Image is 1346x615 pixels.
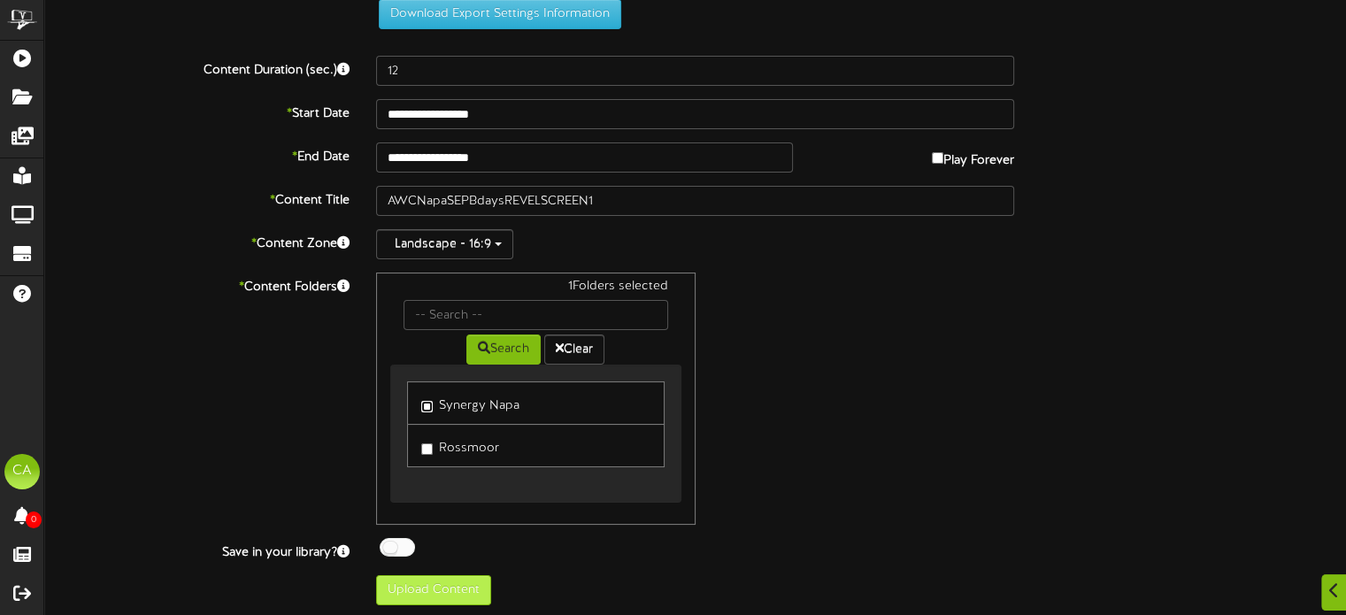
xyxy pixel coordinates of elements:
div: 1 Folders selected [390,278,681,300]
label: Start Date [31,99,363,123]
label: Synergy Napa [421,391,519,415]
input: -- Search -- [404,300,667,330]
input: Title of this Content [376,186,1014,216]
button: Clear [544,334,604,365]
label: Play Forever [932,142,1014,170]
span: 0 [26,511,42,528]
label: Content Zone [31,229,363,253]
button: Landscape - 16:9 [376,229,513,259]
a: Download Export Settings Information [370,8,621,21]
label: Content Title [31,186,363,210]
button: Upload Content [376,575,491,605]
div: CA [4,454,40,489]
button: Search [466,334,541,365]
input: Synergy Napa [421,401,433,412]
input: Rossmoor [421,443,433,455]
label: Content Duration (sec.) [31,56,363,80]
label: Content Folders [31,273,363,296]
label: End Date [31,142,363,166]
label: Rossmoor [421,434,499,457]
input: Play Forever [932,152,943,164]
label: Save in your library? [31,538,363,562]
